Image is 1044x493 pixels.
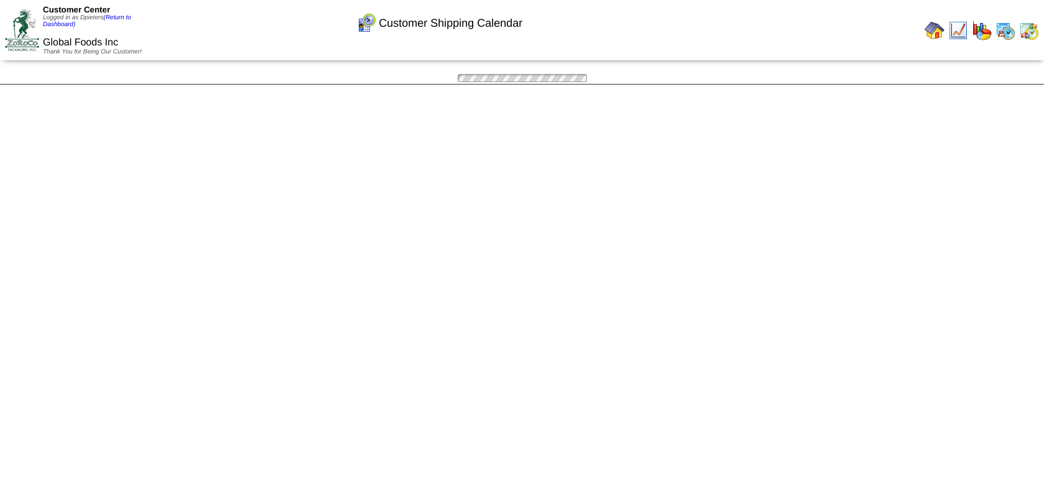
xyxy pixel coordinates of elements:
img: line_graph.gif [948,21,968,40]
img: calendarinout.gif [1019,21,1039,40]
a: (Return to Dashboard) [43,14,131,28]
img: calendarprod.gif [995,21,1015,40]
img: ZoRoCo_Logo(Green%26Foil)%20jpg.webp [5,9,39,51]
img: calendarcustomer.gif [356,13,376,33]
span: Customer Shipping Calendar [379,17,522,30]
img: graph.gif [972,21,992,40]
span: Thank You for Being Our Customer! [43,48,142,55]
span: Global Foods Inc [43,37,118,48]
span: Customer Center [43,5,110,14]
span: Logged in as Dpieters [43,14,131,28]
img: loading [454,72,591,84]
img: home.gif [925,21,945,40]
